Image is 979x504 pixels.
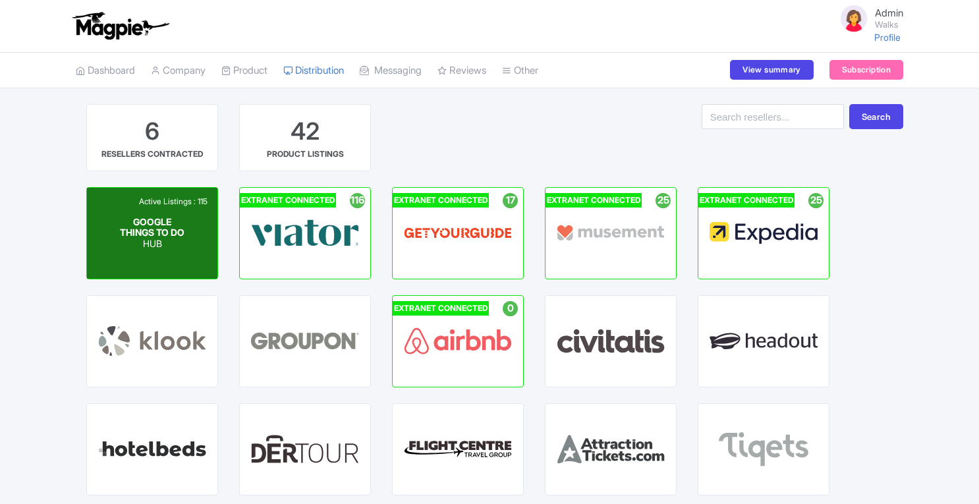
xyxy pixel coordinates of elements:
a: EXTRANET CONNECTED 0 [392,295,524,387]
a: EXTRANET CONNECTED 25 [698,187,829,279]
img: logo-ab69f6fb50320c5b225c76a69d11143b.png [69,11,171,40]
div: PRODUCT LISTINGS [267,148,344,160]
a: 115 Active Listings : 115 GOOGLE THINGS TO DO HUB [86,187,218,279]
a: Company [151,53,206,89]
div: 6 [145,115,159,148]
a: EXTRANET CONNECTED 25 [545,187,677,279]
a: Admin Walks [830,3,903,34]
a: Other [502,53,538,89]
span: Admin [875,7,903,19]
a: Subscription [829,60,903,80]
a: Profile [874,32,901,43]
a: View summary [730,60,813,80]
a: EXTRANET CONNECTED 116 [239,187,371,279]
div: Active Listings : 115 [136,196,211,208]
a: Distribution [283,53,344,89]
small: Walks [875,20,903,29]
a: Reviews [437,53,486,89]
span: GOOGLE THINGS TO DO [120,215,184,238]
img: avatar_key_member-9c1dde93af8b07d7383eb8b5fb890c87.png [838,3,870,34]
div: RESELLERS CONTRACTED [101,148,203,160]
a: Product [221,53,267,89]
p: HUB [120,238,185,250]
button: Search [849,104,903,129]
a: 42 PRODUCT LISTINGS [239,104,371,171]
div: 42 [291,115,320,148]
a: 6 RESELLERS CONTRACTED [86,104,218,171]
a: Dashboard [76,53,135,89]
a: Messaging [360,53,422,89]
input: Search resellers... [702,104,844,129]
a: EXTRANET CONNECTED 17 [392,187,524,279]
